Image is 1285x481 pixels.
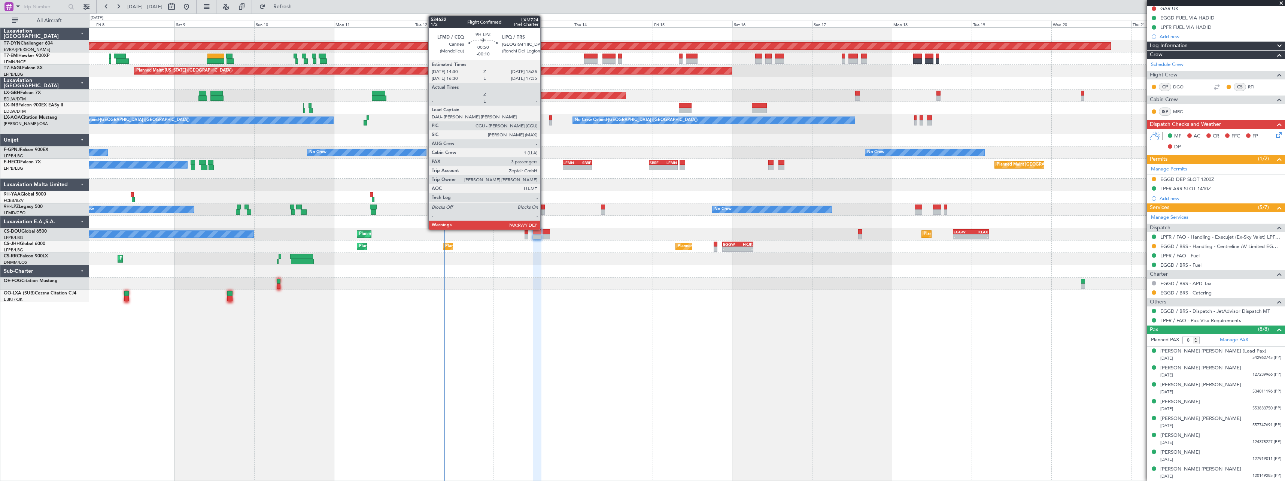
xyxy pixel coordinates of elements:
[256,1,301,13] button: Refresh
[954,230,971,234] div: EGGW
[1252,133,1258,140] span: FP
[493,21,573,27] div: Wed 13
[650,165,663,170] div: -
[4,103,18,108] span: LX-INB
[359,229,477,240] div: Planned Maint [GEOGRAPHIC_DATA] ([GEOGRAPHIC_DATA])
[4,247,23,253] a: LFPB/LBG
[892,21,972,27] div: Mon 18
[867,147,884,158] div: No Crew
[4,54,18,58] span: T7-EMI
[4,91,20,95] span: LX-GBH
[4,205,19,209] span: 9H-LPZ
[1160,466,1241,473] div: [PERSON_NAME] [PERSON_NAME]
[1151,214,1188,221] a: Manage Services
[971,230,988,234] div: KLAX
[1160,290,1212,296] a: EGGD / BRS - Catering
[1150,120,1221,129] span: Dispatch Checks and Weather
[127,3,162,10] span: [DATE] - [DATE]
[1150,96,1178,104] span: Cabin Crew
[4,242,45,246] a: CS-JHHGlobal 6000
[663,160,677,165] div: LFMN
[1160,406,1173,412] span: [DATE]
[1160,474,1173,479] span: [DATE]
[563,165,577,170] div: -
[577,160,591,165] div: SBRF
[4,41,53,46] a: T7-DYNChallenger 604
[1160,195,1281,202] div: Add new
[1252,372,1281,378] span: 127239966 (PP)
[1160,262,1202,268] a: EGGD / BRS - Fuel
[4,160,41,164] a: F-HECDFalcon 7X
[120,253,216,264] div: Planned Maint Larnaca ([GEOGRAPHIC_DATA] Intl)
[1151,336,1179,344] label: Planned PAX
[4,148,48,152] a: F-GPNJFalcon 900EX
[1160,234,1281,240] a: LPFR / FAO - Handling - Execujet (Ex-Sky Valet) LPFR / FAO
[1160,372,1173,378] span: [DATE]
[1160,308,1270,314] a: EGGD / BRS - Dispatch - JetAdvisor Dispatch MT
[1150,270,1168,279] span: Charter
[1160,33,1281,40] div: Add new
[174,21,254,27] div: Sat 9
[4,297,22,302] a: EBKT/KJK
[254,21,334,27] div: Sun 10
[23,1,66,12] input: Trip Number
[575,115,698,126] div: No Crew Ostend-[GEOGRAPHIC_DATA] ([GEOGRAPHIC_DATA])
[1252,422,1281,429] span: 557747691 (PP)
[1160,243,1281,249] a: EGGD / BRS - Handling - Centreline AV Limited EGGD / BRS
[577,165,591,170] div: -
[1160,356,1173,361] span: [DATE]
[1150,155,1167,164] span: Permits
[1258,325,1269,333] span: (8/8)
[1258,203,1269,211] span: (5/7)
[1160,381,1241,389] div: [PERSON_NAME] [PERSON_NAME]
[4,192,46,197] a: 9H-YAAGlobal 5000
[4,115,57,120] a: LX-AOACitation Mustang
[4,103,63,108] a: LX-INBFalcon 900EX EASy II
[4,166,23,171] a: LFPB/LBG
[4,91,41,95] a: LX-GBHFalcon 7X
[1213,133,1219,140] span: CR
[1160,364,1241,372] div: [PERSON_NAME] [PERSON_NAME]
[1252,405,1281,412] span: 553833750 (PP)
[1160,176,1214,182] div: EGGD DEP SLOT 1200Z
[678,241,796,252] div: Planned Maint [GEOGRAPHIC_DATA] ([GEOGRAPHIC_DATA])
[4,109,26,114] a: EDLW/DTM
[1160,398,1200,406] div: [PERSON_NAME]
[1150,203,1169,212] span: Services
[4,121,48,127] a: [PERSON_NAME]/QSA
[4,254,20,258] span: CS-RRC
[1160,252,1200,259] a: LPFR / FAO - Fuel
[4,47,50,52] a: EVRA/[PERSON_NAME]
[4,229,47,234] a: CS-DOUGlobal 6500
[414,21,493,27] div: Tue 12
[4,254,48,258] a: CS-RRCFalcon 900LX
[91,15,103,21] div: [DATE]
[1160,348,1266,355] div: [PERSON_NAME] [PERSON_NAME] (Lead Pax)
[4,153,23,159] a: LFPB/LBG
[723,247,738,251] div: -
[1220,336,1248,344] a: Manage PAX
[650,160,663,165] div: SBRF
[4,260,27,265] a: DNMM/LOS
[1150,298,1166,306] span: Others
[67,115,189,126] div: No Crew Ostend-[GEOGRAPHIC_DATA] ([GEOGRAPHIC_DATA])
[4,291,76,296] a: OO-LXA (SUB)Cessna Citation CJ4
[1051,21,1131,27] div: Wed 20
[1173,84,1190,90] a: DGO
[812,21,892,27] div: Sun 17
[1160,317,1241,324] a: LPFR / FAO - Pax Visa Requirements
[1150,224,1170,232] span: Dispatch
[1160,449,1200,456] div: [PERSON_NAME]
[1160,389,1173,395] span: [DATE]
[1258,155,1269,163] span: (1/2)
[1160,432,1200,439] div: [PERSON_NAME]
[4,279,58,283] a: OE-FOGCitation Mustang
[1150,71,1178,79] span: Flight Crew
[19,18,79,23] span: All Aircraft
[4,210,25,216] a: LFMD/CEQ
[4,235,23,240] a: LFPB/LBG
[1159,83,1171,91] div: CP
[1248,84,1265,90] a: RFI
[1150,42,1188,50] span: Leg Information
[4,242,20,246] span: CS-JHH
